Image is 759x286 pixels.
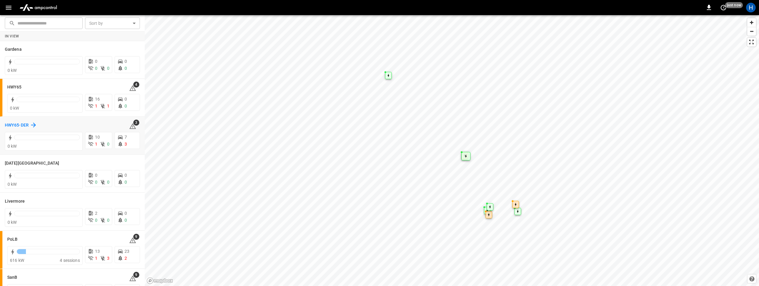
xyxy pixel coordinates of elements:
span: 0 [125,218,127,223]
h6: PoLB [7,236,17,243]
button: set refresh interval [719,3,728,12]
span: 0 [125,59,127,64]
div: Map marker [385,72,392,79]
span: 0 [107,180,109,185]
span: 0 kW [8,220,17,225]
span: 0 [107,218,109,223]
span: 616 kW [10,258,24,263]
span: 0 [125,180,127,185]
span: just now [725,2,743,8]
span: 0 [125,173,127,178]
div: Map marker [485,211,492,218]
h6: Livermore [5,198,25,205]
span: 23 [125,249,129,254]
span: 3 [107,256,109,261]
span: 9 [133,272,139,278]
span: 1 [95,256,97,261]
span: 0 [95,218,97,223]
span: 0 [107,142,109,146]
div: Map marker [484,207,491,214]
span: 4 [133,82,139,88]
h6: HWY65-DER [5,122,29,129]
span: 1 [95,104,97,108]
span: 0 kW [8,68,17,73]
h6: Karma Center [5,160,59,167]
span: 7 [125,135,127,140]
a: Mapbox homepage [147,277,173,284]
span: 4 sessions [60,258,80,263]
span: 13 [95,249,100,254]
div: Map marker [514,208,521,215]
span: 0 [95,180,97,185]
button: Zoom out [747,27,756,36]
span: 0 [95,173,97,178]
button: Zoom in [747,18,756,27]
img: ampcontrol.io logo [17,2,59,13]
span: 1 [95,142,97,146]
div: Map marker [461,152,470,160]
div: Map marker [512,201,519,208]
span: 9 [133,234,139,240]
strong: In View [5,34,19,38]
span: 0 [125,104,127,108]
span: 3 [125,142,127,146]
span: 0 [125,211,127,216]
span: 0 [125,66,127,71]
span: 2 [125,256,127,261]
span: 0 [107,66,109,71]
span: 0 kW [8,182,17,187]
span: 0 [95,59,97,64]
h6: HWY65 [7,84,22,91]
span: 1 [107,104,109,108]
span: 3 [133,120,139,126]
span: 16 [95,97,100,101]
div: profile-icon [746,3,756,12]
span: 0 kW [8,144,17,149]
span: 10 [95,135,100,140]
h6: Gardena [5,46,22,53]
span: 2 [95,211,97,216]
span: 0 [125,97,127,101]
span: 0 [95,66,97,71]
canvas: Map [145,15,759,286]
div: Map marker [487,203,493,210]
h6: SanB [7,274,17,281]
span: 0 kW [10,106,19,111]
